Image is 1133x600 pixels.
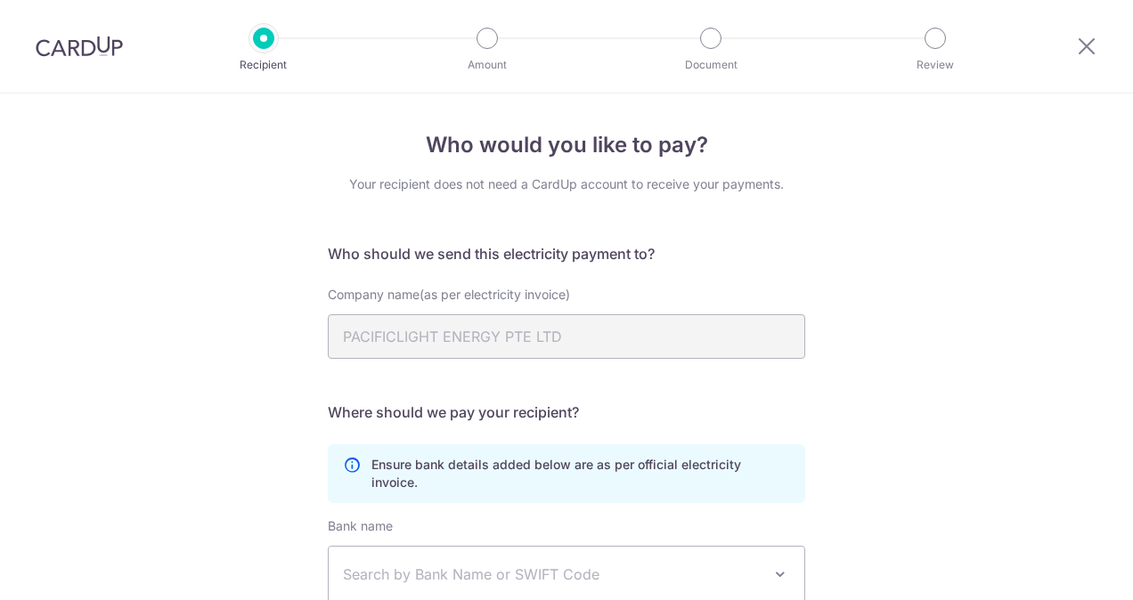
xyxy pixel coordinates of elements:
[343,564,762,585] span: Search by Bank Name or SWIFT Code
[869,56,1001,74] p: Review
[328,175,805,193] div: Your recipient does not need a CardUp account to receive your payments.
[421,56,553,74] p: Amount
[328,517,393,535] label: Bank name
[371,456,790,491] p: Ensure bank details added below are as per official electricity invoice.
[328,129,805,161] h4: Who would you like to pay?
[328,243,805,264] h5: Who should we send this electricity payment to?
[36,36,123,57] img: CardUp
[328,287,570,302] span: Company name(as per electricity invoice)
[645,56,777,74] p: Document
[198,56,330,74] p: Recipient
[328,401,805,423] h5: Where should we pay your recipient?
